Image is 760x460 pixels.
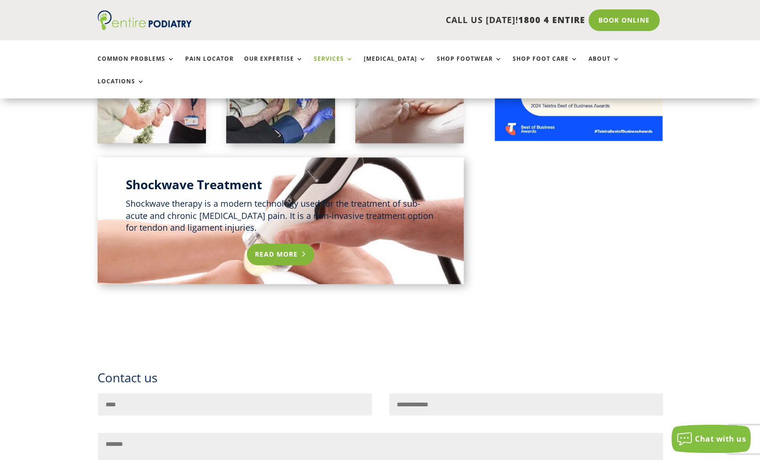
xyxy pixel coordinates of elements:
[98,56,175,76] a: Common Problems
[185,56,234,76] a: Pain Locator
[126,198,436,234] p: Shockwave therapy is a modern technology used for the treatment of sub-acute and chronic [MEDICAL...
[247,243,314,265] a: Read More
[244,56,303,76] a: Our Expertise
[98,10,192,30] img: logo (1)
[364,56,426,76] a: [MEDICAL_DATA]
[588,56,620,76] a: About
[228,14,585,26] p: CALL US [DATE]!
[98,369,663,393] h3: Contact us
[518,14,585,25] span: 1800 4 ENTIRE
[695,434,746,444] span: Chat with us
[588,9,660,31] a: Book Online
[98,78,145,98] a: Locations
[314,56,353,76] a: Services
[495,133,662,143] a: Telstra Business Awards QLD State Finalist - Championing Health Category
[495,62,662,141] img: Telstra Business Awards QLD State Finalist - Championing Health Category
[98,23,192,32] a: Entire Podiatry
[513,56,578,76] a: Shop Foot Care
[671,425,751,453] button: Chat with us
[126,176,436,198] h2: Shockwave Treatment
[437,56,502,76] a: Shop Footwear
